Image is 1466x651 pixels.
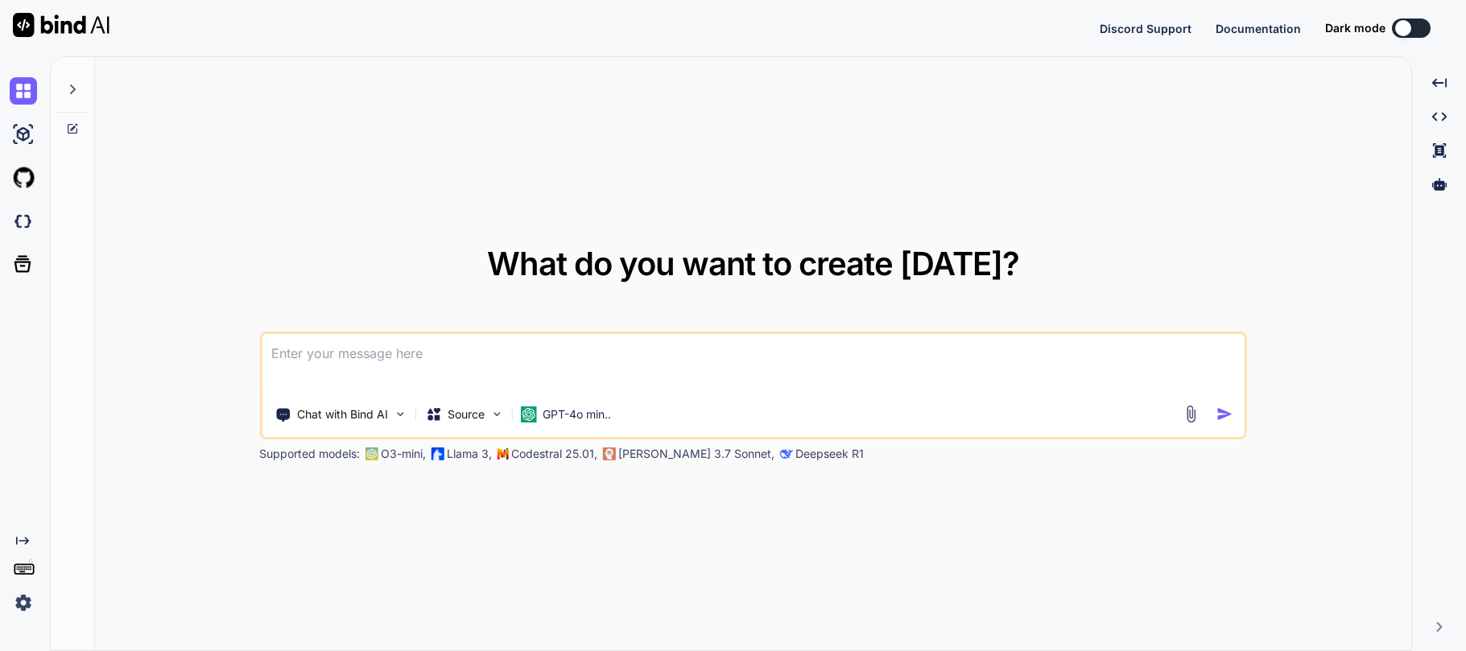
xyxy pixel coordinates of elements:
img: darkCloudIdeIcon [10,208,37,235]
p: Chat with Bind AI [297,406,388,422]
p: Deepseek R1 [795,446,864,462]
img: icon [1216,406,1233,422]
img: githubLight [10,164,37,192]
span: Documentation [1216,22,1301,35]
img: Pick Tools [393,407,407,421]
img: Mistral-AI [497,448,508,459]
button: Discord Support [1100,20,1191,37]
p: GPT-4o min.. [543,406,611,422]
img: GPT-4o mini [520,406,536,422]
img: claude [779,447,792,460]
p: Source [448,406,485,422]
img: Llama2 [431,447,444,460]
p: [PERSON_NAME] 3.7 Sonnet, [618,446,774,462]
p: Llama 3, [447,446,492,462]
span: What do you want to create [DATE]? [487,244,1019,283]
p: Supported models: [259,446,360,462]
span: Dark mode [1325,20,1385,36]
p: Codestral 25.01, [511,446,597,462]
span: Discord Support [1100,22,1191,35]
p: O3-mini, [381,446,426,462]
img: attachment [1182,405,1200,423]
button: Documentation [1216,20,1301,37]
img: Pick Models [489,407,503,421]
img: Bind AI [13,13,109,37]
img: GPT-4 [365,447,378,460]
img: claude [602,447,615,460]
img: chat [10,77,37,105]
img: ai-studio [10,121,37,148]
img: settings [10,589,37,616]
